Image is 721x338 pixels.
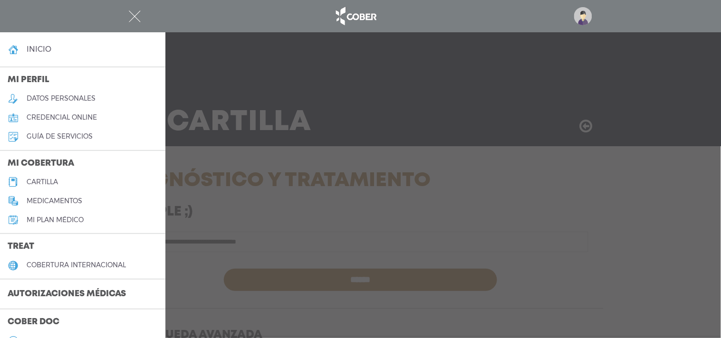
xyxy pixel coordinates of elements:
h5: credencial online [27,113,97,122]
img: Cober_menu-close-white.svg [129,10,141,22]
img: logo_cober_home-white.png [331,5,381,28]
h5: datos personales [27,94,96,103]
img: profile-placeholder.svg [574,7,592,25]
h5: medicamentos [27,197,82,205]
h4: inicio [27,45,51,54]
h5: Mi plan médico [27,216,84,224]
h5: cartilla [27,178,58,186]
h5: cobertura internacional [27,261,126,269]
h5: guía de servicios [27,132,93,141]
